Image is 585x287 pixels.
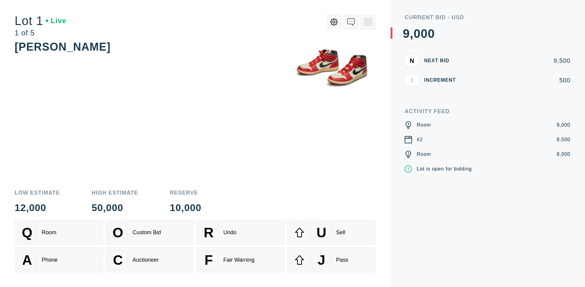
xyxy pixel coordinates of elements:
span: F [204,252,213,268]
div: Auctioneer [133,257,159,263]
div: Sell [336,229,345,236]
div: 8,500 [557,136,570,143]
span: Q [22,225,33,240]
div: Low Estimate [15,190,60,196]
div: [PERSON_NAME] [15,41,111,53]
div: 1 of 5 [15,29,66,37]
div: Fair Warning [223,257,254,263]
button: JPass [287,247,375,272]
div: Pass [336,257,348,263]
div: Reserve [170,190,201,196]
span: I [411,77,413,84]
div: 12,000 [15,203,60,213]
button: APhone [15,247,103,272]
div: Room [42,229,56,236]
div: Room [417,121,431,129]
button: QRoom [15,220,103,245]
span: U [317,225,326,240]
div: 0 [413,27,420,40]
div: 8,000 [557,151,570,158]
span: N [410,57,414,64]
div: Activity Feed [405,109,570,114]
div: 10,000 [170,203,201,213]
button: OCustom Bid [105,220,194,245]
div: , [410,27,413,149]
div: High Estimate [92,190,138,196]
div: 500 [466,77,570,83]
div: 9 [403,27,410,40]
div: Custom Bid [133,229,161,236]
div: Current Bid - USD [405,15,570,20]
div: Live [46,17,66,24]
div: 9,500 [466,58,570,64]
span: J [317,252,325,268]
span: A [22,252,32,268]
div: Lot is open for bidding [417,165,472,173]
div: Next Bid [424,58,461,63]
div: 9,000 [557,121,570,129]
button: RUndo [196,220,285,245]
div: 50,000 [92,203,138,213]
span: O [113,225,123,240]
span: R [204,225,214,240]
div: Undo [223,229,236,236]
div: Increment [424,78,461,83]
div: Phone [42,257,58,263]
div: Lot 1 [15,15,66,27]
button: FFair Warning [196,247,285,272]
div: 0 [428,27,435,40]
div: 0 [421,27,428,40]
span: C [113,252,123,268]
div: #2 [417,136,423,143]
div: Room [417,151,431,158]
button: USell [287,220,375,245]
button: I [405,74,419,86]
button: N [405,55,419,67]
button: CAuctioneer [105,247,194,272]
